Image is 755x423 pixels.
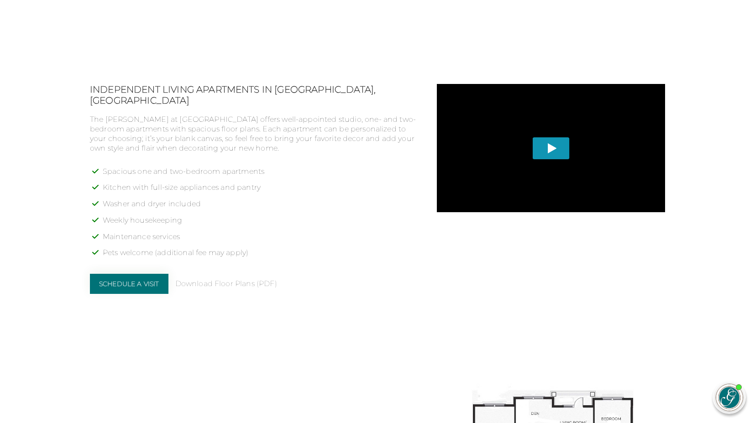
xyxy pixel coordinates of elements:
[103,216,419,232] li: Weekly housekeeping
[103,183,419,199] li: Kitchen with full-size appliances and pantry
[437,84,665,212] span: Play video
[716,384,743,411] img: avatar
[103,199,419,216] li: Washer and dryer included
[90,274,168,294] a: Schedule a Visit
[175,279,277,289] a: Download Floor Plans (PDF)
[103,167,419,183] li: Spacious one and two-bedroom apartments
[90,115,419,153] p: The [PERSON_NAME] at [GEOGRAPHIC_DATA] offers well-appointed studio, one- and two-bedroom apartme...
[103,248,419,265] li: Pets welcome (additional fee may apply)
[90,84,419,106] h2: Independent Living Apartments in [GEOGRAPHIC_DATA], [GEOGRAPHIC_DATA]
[103,232,419,249] li: Maintenance services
